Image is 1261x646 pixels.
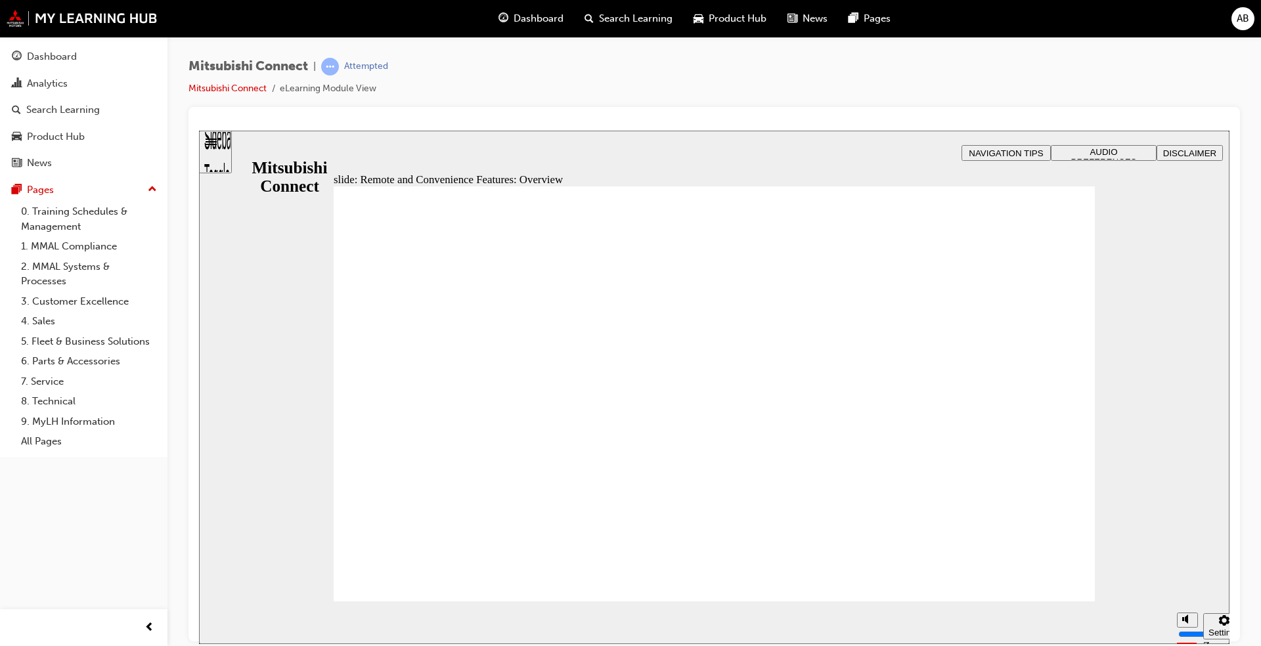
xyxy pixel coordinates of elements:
span: | [313,59,316,74]
a: 2. MMAL Systems & Processes [16,257,162,291]
a: 4. Sales [16,311,162,332]
button: Pages [5,178,162,202]
a: Dashboard [5,45,162,69]
a: 9. MyLH Information [16,412,162,432]
li: eLearning Module View [280,81,376,97]
div: Settings [1009,497,1041,507]
button: DISCLAIMER [958,14,1024,30]
span: AUDIO PREFERENCES [872,16,938,36]
span: chart-icon [12,78,22,90]
span: Search Learning [599,11,673,26]
div: Analytics [27,76,68,91]
img: mmal [7,10,158,27]
button: NAVIGATION TIPS [763,14,852,30]
div: News [27,156,52,171]
span: guage-icon [498,11,508,27]
span: Dashboard [514,11,564,26]
a: 8. Technical [16,391,162,412]
span: car-icon [694,11,703,27]
span: AB [1237,11,1249,26]
span: Pages [864,11,891,26]
a: Analytics [5,72,162,96]
a: guage-iconDashboard [488,5,574,32]
a: News [5,151,162,175]
a: 0. Training Schedules & Management [16,202,162,236]
span: guage-icon [12,51,22,63]
div: Attempted [344,60,388,73]
span: news-icon [787,11,797,27]
span: up-icon [148,181,157,198]
a: 5. Fleet & Business Solutions [16,332,162,352]
input: volume [979,498,1064,509]
span: car-icon [12,131,22,143]
a: 1. MMAL Compliance [16,236,162,257]
span: NAVIGATION TIPS [770,18,844,28]
span: Product Hub [709,11,766,26]
span: News [803,11,828,26]
div: misc controls [971,471,1024,513]
a: Product Hub [5,125,162,149]
span: prev-icon [144,620,154,636]
div: Dashboard [27,49,77,64]
div: Pages [27,183,54,198]
div: Search Learning [26,102,100,118]
a: 7. Service [16,372,162,392]
div: Product Hub [27,129,85,144]
label: Zoom to fit [1004,509,1030,548]
span: DISCLAIMER [964,18,1017,28]
span: learningRecordVerb_ATTEMPT-icon [321,58,339,75]
span: pages-icon [12,184,22,196]
a: news-iconNews [777,5,838,32]
button: AB [1231,7,1254,30]
span: Mitsubishi Connect [188,59,308,74]
a: 6. Parts & Accessories [16,351,162,372]
a: search-iconSearch Learning [574,5,683,32]
button: Mute (Ctrl+Alt+M) [978,482,999,497]
button: Settings [1004,483,1046,509]
span: search-icon [585,11,594,27]
a: All Pages [16,431,162,452]
button: DashboardAnalyticsSearch LearningProduct HubNews [5,42,162,178]
span: pages-icon [849,11,858,27]
a: car-iconProduct Hub [683,5,777,32]
a: pages-iconPages [838,5,901,32]
a: Mitsubishi Connect [188,83,267,94]
button: AUDIO PREFERENCES [852,14,958,30]
a: 3. Customer Excellence [16,291,162,312]
span: news-icon [12,158,22,169]
span: search-icon [12,104,21,116]
a: Search Learning [5,98,162,122]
